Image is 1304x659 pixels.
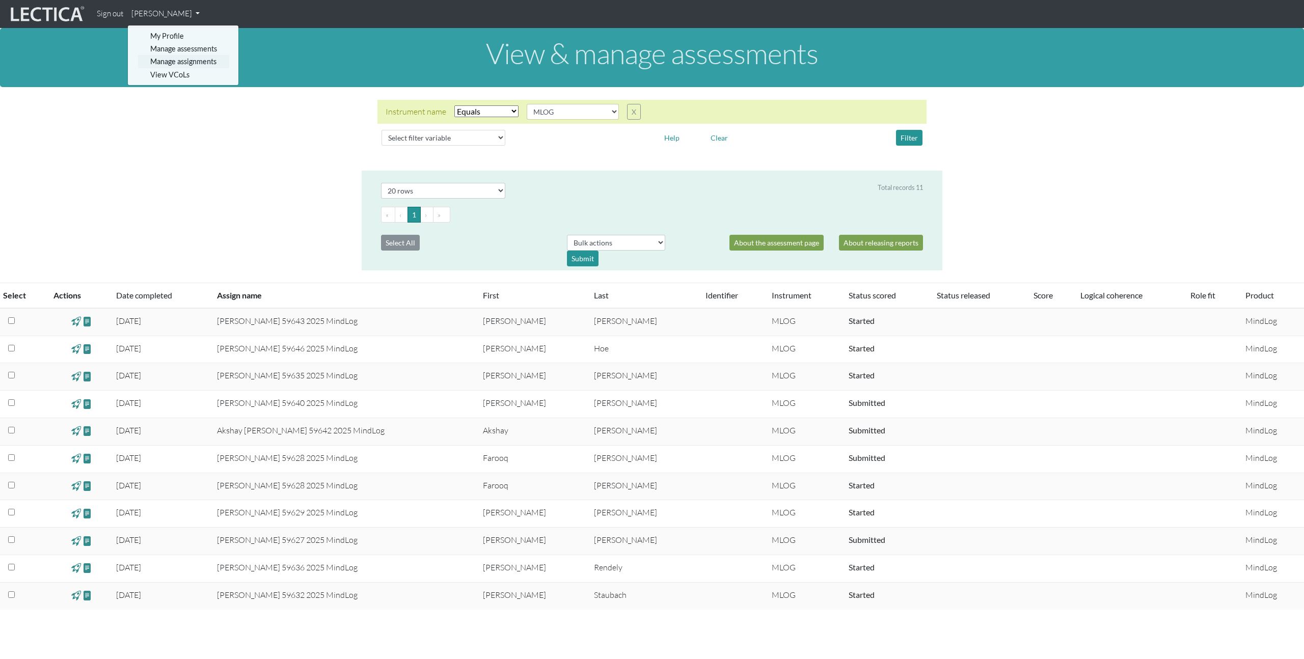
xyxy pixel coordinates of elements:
td: MLOG [766,391,843,418]
td: MindLog [1239,336,1304,363]
h1: View & manage assessments [8,38,1296,69]
img: lecticalive [8,5,85,24]
span: view [83,398,92,409]
td: MLOG [766,473,843,500]
a: Date completed [116,290,172,300]
td: [PERSON_NAME] 59629 2025 MindLog [211,500,477,528]
a: Completed = assessment has been completed; CS scored = assessment has been CLAS scored; LS scored... [849,316,875,325]
td: [PERSON_NAME] [477,528,588,555]
a: Identifier [705,290,738,300]
td: MindLog [1239,473,1304,500]
button: Select All [381,235,420,251]
a: Help [660,131,684,141]
th: Actions [47,283,110,308]
span: view [71,370,81,382]
td: MindLog [1239,308,1304,336]
span: view [83,507,92,519]
th: Assign name [211,283,477,308]
td: [PERSON_NAME] 59627 2025 MindLog [211,528,477,555]
td: [DATE] [110,582,211,609]
td: [PERSON_NAME] [477,336,588,363]
a: Completed = assessment has been completed; CS scored = assessment has been CLAS scored; LS scored... [849,343,875,353]
td: [PERSON_NAME] [588,473,699,500]
a: Completed = assessment has been completed; CS scored = assessment has been CLAS scored; LS scored... [849,453,885,462]
td: MLOG [766,555,843,582]
span: view [83,316,92,327]
td: [PERSON_NAME] 59632 2025 MindLog [211,582,477,609]
a: View VCoLs [138,68,229,81]
span: view [71,480,81,492]
td: [PERSON_NAME] [477,555,588,582]
td: [PERSON_NAME] [477,391,588,418]
td: [DATE] [110,473,211,500]
td: MindLog [1239,445,1304,473]
td: MindLog [1239,500,1304,528]
td: MLOG [766,363,843,391]
td: [PERSON_NAME] [477,582,588,609]
span: view [71,590,81,601]
a: Completed = assessment has been completed; CS scored = assessment has been CLAS scored; LS scored... [849,562,875,572]
a: My Profile [138,30,229,42]
span: view [83,425,92,437]
td: [PERSON_NAME] [588,500,699,528]
td: MLOG [766,336,843,363]
a: Logical coherence [1080,290,1143,300]
ul: Pagination [381,207,923,223]
button: X [627,104,641,120]
span: view [83,343,92,355]
td: MLOG [766,500,843,528]
button: Filter [896,130,922,146]
td: [DATE] [110,445,211,473]
span: view [71,535,81,546]
td: MLOG [766,445,843,473]
td: [PERSON_NAME] [588,445,699,473]
td: MindLog [1239,582,1304,609]
span: view [71,453,81,464]
a: Role fit [1190,290,1215,300]
td: [DATE] [110,555,211,582]
span: view [83,480,92,492]
td: MLOG [766,308,843,336]
td: MindLog [1239,391,1304,418]
a: Completed = assessment has been completed; CS scored = assessment has been CLAS scored; LS scored... [849,535,885,544]
td: [PERSON_NAME] 59640 2025 MindLog [211,391,477,418]
td: MindLog [1239,528,1304,555]
span: view [71,316,81,327]
td: [DATE] [110,363,211,391]
td: [PERSON_NAME] 59628 2025 MindLog [211,445,477,473]
td: [PERSON_NAME] [477,500,588,528]
a: About releasing reports [839,235,923,251]
a: Last [594,290,609,300]
td: [PERSON_NAME] 59636 2025 MindLog [211,555,477,582]
td: [DATE] [110,308,211,336]
td: Farooq [477,473,588,500]
a: Completed = assessment has been completed; CS scored = assessment has been CLAS scored; LS scored... [849,425,885,435]
td: [DATE] [110,336,211,363]
td: [DATE] [110,391,211,418]
a: Status released [937,290,990,300]
td: Rendely [588,555,699,582]
a: Completed = assessment has been completed; CS scored = assessment has been CLAS scored; LS scored... [849,480,875,490]
td: [PERSON_NAME] 59646 2025 MindLog [211,336,477,363]
a: Sign out [93,4,127,24]
a: Completed = assessment has been completed; CS scored = assessment has been CLAS scored; LS scored... [849,507,875,517]
a: Instrument [772,290,811,300]
td: [PERSON_NAME] 59643 2025 MindLog [211,308,477,336]
a: About the assessment page [729,235,824,251]
td: MindLog [1239,418,1304,445]
td: MLOG [766,528,843,555]
span: view [83,562,92,574]
td: Akshay [PERSON_NAME] 59642 2025 MindLog [211,418,477,445]
td: MindLog [1239,363,1304,391]
span: view [83,453,92,464]
span: view [71,398,81,409]
button: Clear [706,130,732,146]
a: Score [1034,290,1053,300]
a: Completed = assessment has been completed; CS scored = assessment has been CLAS scored; LS scored... [849,370,875,380]
td: [DATE] [110,500,211,528]
td: [PERSON_NAME] [477,308,588,336]
div: [PERSON_NAME] [127,25,239,86]
td: [PERSON_NAME] [588,528,699,555]
span: view [83,370,92,382]
a: First [483,290,499,300]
